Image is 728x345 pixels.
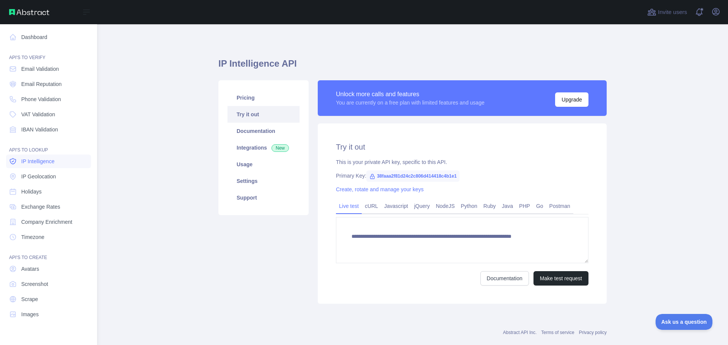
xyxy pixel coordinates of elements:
[21,265,39,273] span: Avatars
[21,233,44,241] span: Timezone
[21,280,48,288] span: Screenshot
[458,200,480,212] a: Python
[6,155,91,168] a: IP Intelligence
[362,200,381,212] a: cURL
[227,139,300,156] a: Integrations New
[227,106,300,123] a: Try it out
[533,271,588,286] button: Make test request
[579,330,607,335] a: Privacy policy
[433,200,458,212] a: NodeJS
[656,314,713,330] iframe: Toggle Customer Support
[6,170,91,183] a: IP Geolocation
[503,330,537,335] a: Abstract API Inc.
[218,58,607,76] h1: IP Intelligence API
[21,295,38,303] span: Scrape
[6,215,91,229] a: Company Enrichment
[9,9,49,15] img: Abstract API
[6,108,91,121] a: VAT Validation
[227,173,300,189] a: Settings
[227,89,300,106] a: Pricing
[646,6,689,18] button: Invite users
[271,144,289,152] span: New
[546,200,573,212] a: Postman
[6,92,91,106] a: Phone Validation
[21,203,60,211] span: Exchange Rates
[21,65,59,73] span: Email Validation
[336,186,424,192] a: Create, rotate and manage your keys
[21,95,61,103] span: Phone Validation
[336,158,588,166] div: This is your private API key, specific to this API.
[336,142,588,152] h2: Try it out
[21,80,62,88] span: Email Reputation
[6,245,91,261] div: API'S TO CREATE
[21,311,39,318] span: Images
[516,200,533,212] a: PHP
[366,170,460,182] span: 38faaa2f81d24c2c806d414418c4b1e1
[336,172,588,180] div: Primary Key:
[336,99,485,106] div: You are currently on a free plan with limited features and usage
[21,188,42,195] span: Holidays
[6,308,91,321] a: Images
[6,277,91,291] a: Screenshot
[480,271,529,286] a: Documentation
[480,200,499,212] a: Ruby
[6,30,91,44] a: Dashboard
[21,111,55,118] span: VAT Validation
[6,230,91,244] a: Timezone
[6,77,91,91] a: Email Reputation
[6,200,91,214] a: Exchange Rates
[381,200,411,212] a: Javascript
[6,292,91,306] a: Scrape
[499,200,516,212] a: Java
[411,200,433,212] a: jQuery
[658,8,687,17] span: Invite users
[6,45,91,61] div: API'S TO VERIFY
[6,262,91,276] a: Avatars
[6,62,91,76] a: Email Validation
[533,200,546,212] a: Go
[555,92,588,107] button: Upgrade
[336,200,362,212] a: Live test
[541,330,574,335] a: Terms of service
[336,90,485,99] div: Unlock more calls and features
[6,185,91,198] a: Holidays
[21,158,55,165] span: IP Intelligence
[6,123,91,136] a: IBAN Validation
[227,156,300,173] a: Usage
[227,189,300,206] a: Support
[227,123,300,139] a: Documentation
[21,126,58,133] span: IBAN Validation
[21,218,72,226] span: Company Enrichment
[21,173,56,180] span: IP Geolocation
[6,138,91,153] div: API'S TO LOOKUP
